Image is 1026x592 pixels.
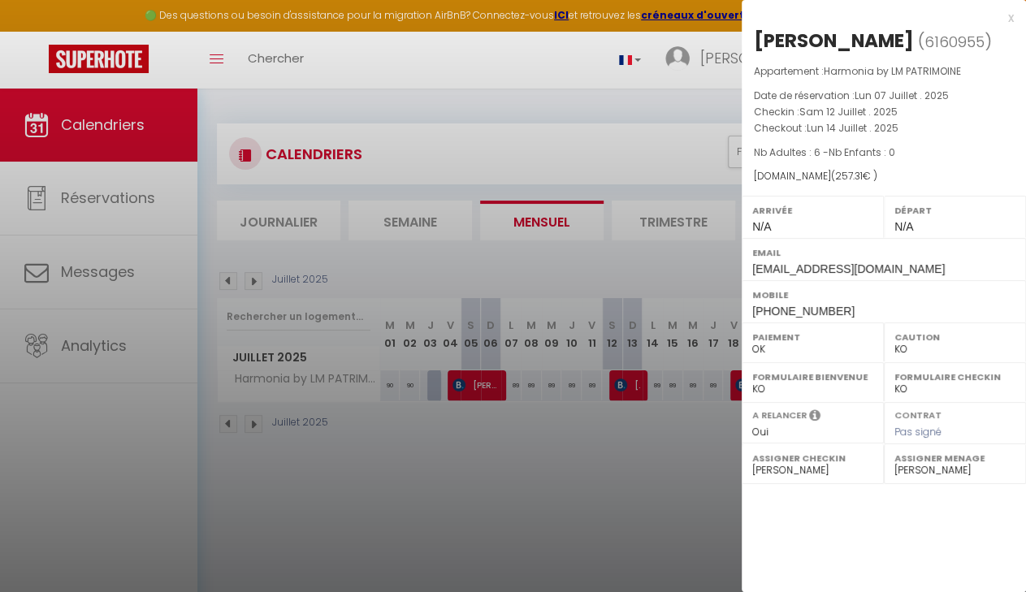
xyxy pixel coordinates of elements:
span: [PHONE_NUMBER] [752,305,855,318]
div: [DOMAIN_NAME] [754,169,1014,184]
span: 6160955 [924,32,985,52]
label: Formulaire Checkin [894,369,1015,385]
label: Arrivée [752,202,873,218]
span: 257.31 [835,169,863,183]
div: [PERSON_NAME] [754,28,914,54]
span: Pas signé [894,425,942,439]
label: Contrat [894,408,942,419]
label: A relancer [752,408,807,422]
span: Nb Enfants : 0 [829,145,895,159]
label: Paiement [752,329,873,345]
div: x [742,8,1014,28]
span: Sam 12 Juillet . 2025 [799,105,898,119]
span: [EMAIL_ADDRESS][DOMAIN_NAME] [752,262,945,275]
label: Mobile [752,287,1015,303]
p: Checkin : [754,104,1014,120]
span: ( ) [918,30,992,53]
label: Départ [894,202,1015,218]
span: Harmonia by LM PATRIMOINE [824,64,961,78]
button: Ouvrir le widget de chat LiveChat [13,6,62,55]
label: Caution [894,329,1015,345]
i: Sélectionner OUI si vous souhaiter envoyer les séquences de messages post-checkout [809,408,820,426]
p: Date de réservation : [754,88,1014,104]
label: Assigner Checkin [752,450,873,466]
span: Lun 14 Juillet . 2025 [807,121,898,135]
p: Checkout : [754,120,1014,136]
p: Appartement : [754,63,1014,80]
span: Lun 07 Juillet . 2025 [855,89,949,102]
label: Formulaire Bienvenue [752,369,873,385]
span: N/A [894,220,913,233]
span: Nb Adultes : 6 - [754,145,895,159]
label: Email [752,244,1015,261]
label: Assigner Menage [894,450,1015,466]
span: ( € ) [831,169,877,183]
span: N/A [752,220,771,233]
